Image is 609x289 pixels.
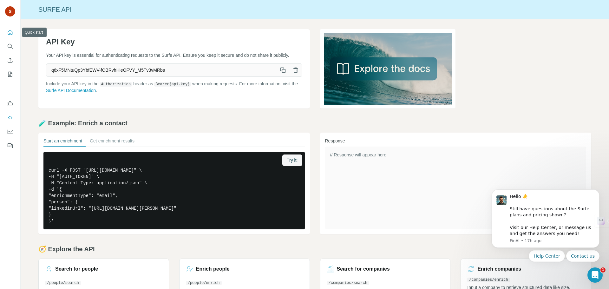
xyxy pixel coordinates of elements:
code: /people/enrich [186,281,222,285]
h1: API Key [46,37,302,47]
button: My lists [5,69,15,80]
button: Feedback [5,140,15,151]
p: Include your API key in the header as when making requests. For more information, visit the . [46,81,302,94]
button: Dashboard [5,126,15,137]
pre: curl -X POST "[URL][DOMAIN_NAME]" \ -H "[AUTH_TOKEN]" \ -H "Content-Type: application/json" \ -d ... [43,152,305,229]
button: Enrich CSV [5,55,15,66]
code: Bearer {api-key} [154,82,191,87]
span: Try it! [287,157,298,163]
button: Start an enrichment [43,138,82,147]
iframe: Intercom live chat [587,267,603,283]
h3: Search for people [55,265,98,273]
code: /companies/search [327,281,369,285]
button: Use Surfe API [5,112,15,123]
span: // Response will appear here [330,152,386,157]
button: Search [5,41,15,52]
button: Try it! [282,154,302,166]
p: Your API key is essential for authenticating requests to the Surfe API. Ensure you keep it secure... [46,52,302,58]
a: Surfe API Documentation [46,88,96,93]
h3: Enrich companies [477,265,521,273]
button: Quick start [5,27,15,38]
img: Avatar [5,6,15,16]
code: Authorization [100,82,132,87]
code: /companies/enrich [467,278,510,282]
h3: Search for companies [337,265,390,273]
div: Surfe API [21,5,609,14]
h2: 🧪 Example: Enrich a contact [38,119,591,128]
button: Get enrichment results [90,138,134,147]
h3: Response [325,138,586,144]
code: /people/search [45,281,81,285]
h3: Enrich people [196,265,230,273]
button: Use Surfe on LinkedIn [5,98,15,109]
h2: 🧭 Explore the API [38,245,591,253]
span: q6xF5MNtuQp3YbfEWV-fOBRvhHieOFVY_M5Tv3vMRbs [46,64,277,76]
span: 1 [600,267,606,273]
iframe: Intercom notifications message [482,168,609,272]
